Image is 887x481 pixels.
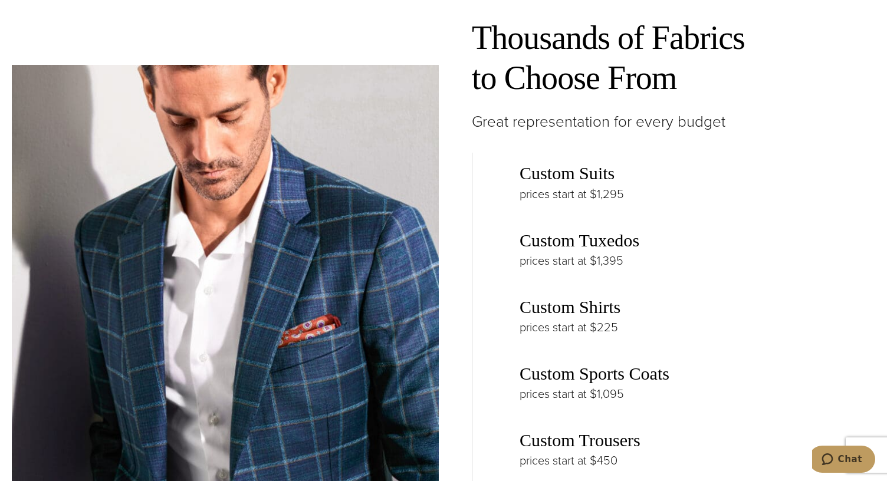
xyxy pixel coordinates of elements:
[520,364,669,384] a: Custom Sports Coats
[812,446,875,475] iframe: Opens a widget where you can chat to one of our agents
[520,430,640,450] a: Custom Trousers
[472,110,875,134] p: Great representation for every budget
[520,297,620,317] a: Custom Shirts
[520,163,615,183] a: Custom Suits
[520,251,875,270] p: prices start at $1,395
[520,230,639,251] a: Custom Tuxedos
[472,18,875,97] h2: Thousands of Fabrics to Choose From
[520,451,875,470] p: prices start at $450
[520,384,875,403] p: prices start at $1,095
[520,185,875,203] p: prices start at $1,295
[520,318,875,337] p: prices start at $225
